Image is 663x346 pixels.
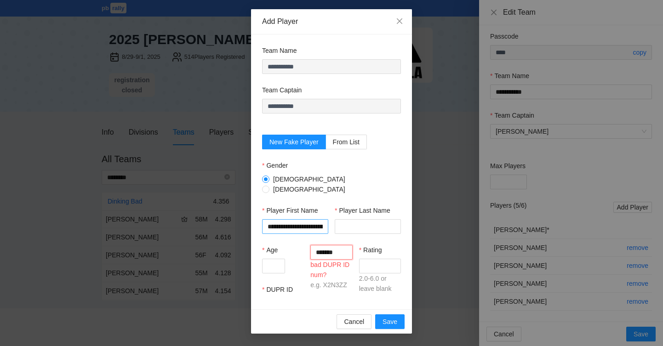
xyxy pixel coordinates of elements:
[262,284,293,295] label: DUPR ID
[359,259,401,273] input: Rating
[262,85,302,95] label: Team Captain
[359,245,382,255] label: Rating
[396,17,403,25] span: close
[262,245,278,255] label: Age
[310,260,352,280] div: bad DUPR ID num?
[335,219,401,234] input: Player Last Name
[310,245,352,260] input: DUPR ID
[387,9,412,34] button: Close
[262,205,318,216] label: Player First Name
[262,45,297,56] label: Team Name
[262,17,401,27] div: Add Player
[262,219,328,234] input: Player First Name
[262,259,285,273] input: Age
[333,138,360,146] span: From List
[262,160,288,170] label: Gender
[269,184,349,194] span: [DEMOGRAPHIC_DATA]
[269,138,319,146] span: New Fake Player
[375,314,405,329] button: Save
[344,317,364,327] span: Cancel
[383,317,397,327] span: Save
[359,273,401,294] div: 2.0-6.0 or leave blank
[269,174,349,184] span: [DEMOGRAPHIC_DATA]
[335,205,390,216] label: Player Last Name
[310,280,352,291] div: e.g. X2N3ZZ
[337,314,372,329] button: Cancel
